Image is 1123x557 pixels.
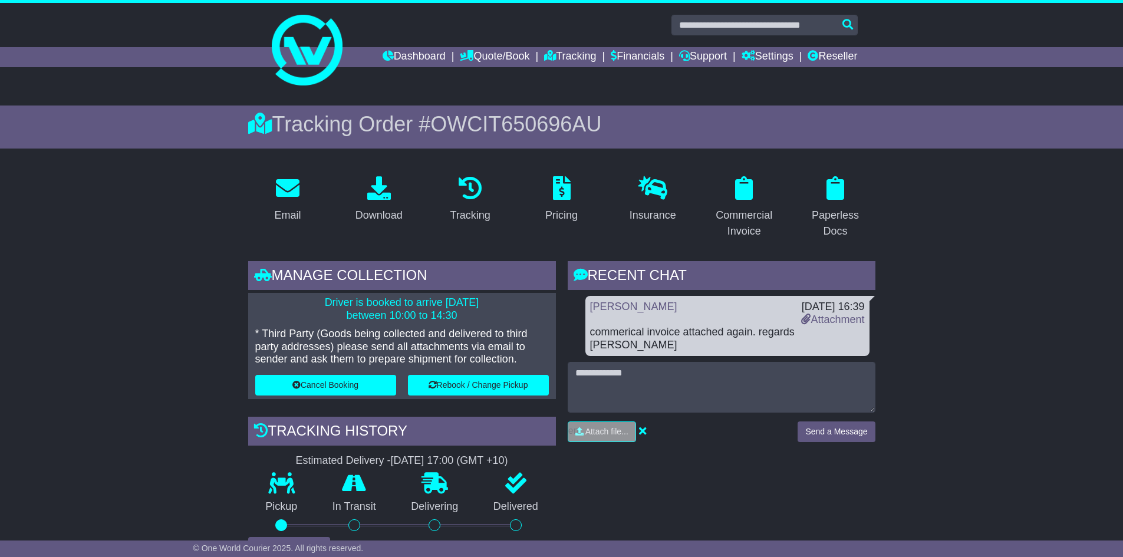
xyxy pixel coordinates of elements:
a: Attachment [801,314,864,325]
a: Support [679,47,727,67]
a: Download [348,172,410,228]
a: Commercial Invoice [704,172,784,243]
a: Settings [742,47,793,67]
div: Email [274,207,301,223]
span: OWCIT650696AU [430,112,601,136]
a: Insurance [622,172,684,228]
p: Pickup [248,500,315,513]
a: Reseller [808,47,857,67]
p: In Transit [315,500,394,513]
a: Pricing [538,172,585,228]
div: Paperless Docs [803,207,868,239]
a: Paperless Docs [796,172,875,243]
div: Insurance [630,207,676,223]
a: [PERSON_NAME] [590,301,677,312]
p: Delivered [476,500,556,513]
div: RECENT CHAT [568,261,875,293]
span: © One World Courier 2025. All rights reserved. [193,543,364,553]
div: Estimated Delivery - [248,454,556,467]
div: Tracking Order # [248,111,875,137]
div: Commercial Invoice [712,207,776,239]
button: Send a Message [798,421,875,442]
div: Download [355,207,403,223]
a: Dashboard [383,47,446,67]
a: Email [266,172,308,228]
p: Delivering [394,500,476,513]
a: Quote/Book [460,47,529,67]
div: Manage collection [248,261,556,293]
a: Financials [611,47,664,67]
p: * Third Party (Goods being collected and delivered to third party addresses) please send all atta... [255,328,549,366]
div: Tracking history [248,417,556,449]
a: Tracking [442,172,498,228]
div: [DATE] 17:00 (GMT +10) [391,454,508,467]
button: Rebook / Change Pickup [408,375,549,395]
div: Tracking [450,207,490,223]
p: Driver is booked to arrive [DATE] between 10:00 to 14:30 [255,296,549,322]
div: commerical invoice attached again. regards [PERSON_NAME] [590,326,865,351]
a: Tracking [544,47,596,67]
div: Pricing [545,207,578,223]
button: Cancel Booking [255,375,396,395]
div: [DATE] 16:39 [801,301,864,314]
